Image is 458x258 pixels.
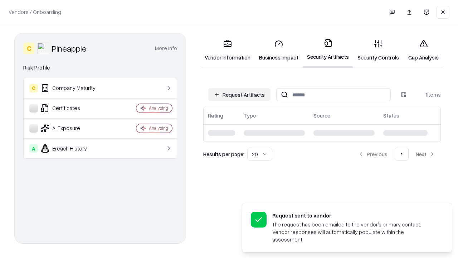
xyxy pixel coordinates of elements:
[9,8,61,16] p: Vendors / Onboarding
[272,221,435,243] div: The request has been emailed to the vendor’s primary contact. Vendor responses will automatically...
[29,124,115,133] div: AI Exposure
[303,33,353,68] a: Security Artifacts
[29,104,115,113] div: Certificates
[38,43,49,54] img: Pineapple
[208,88,271,101] button: Request Artifacts
[149,125,168,131] div: Analyzing
[403,34,444,67] a: Gap Analysis
[272,212,435,219] div: Request sent to vendor
[29,84,38,92] div: C
[52,43,87,54] div: Pineapple
[149,105,168,111] div: Analyzing
[353,34,403,67] a: Security Controls
[313,112,330,119] div: Source
[244,112,256,119] div: Type
[412,91,441,99] div: 1 items
[29,84,115,92] div: Company Maturity
[23,43,35,54] div: C
[200,34,255,67] a: Vendor Information
[23,63,177,72] div: Risk Profile
[395,148,409,161] button: 1
[29,144,38,153] div: A
[155,42,177,55] button: More info
[255,34,303,67] a: Business Impact
[208,112,223,119] div: Rating
[203,150,244,158] p: Results per page:
[352,148,441,161] nav: pagination
[29,144,115,153] div: Breach History
[383,112,399,119] div: Status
